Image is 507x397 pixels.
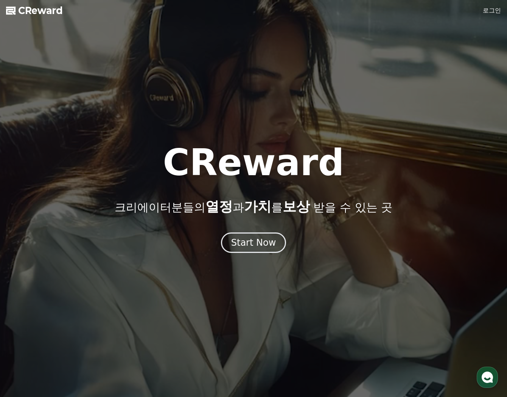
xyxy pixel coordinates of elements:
div: Start Now [231,237,276,249]
span: CReward [18,5,63,17]
button: Start Now [221,232,286,253]
span: 가치 [244,199,271,214]
a: Start Now [221,240,286,247]
h1: CReward [163,144,344,181]
a: 로그인 [483,6,501,15]
a: CReward [6,5,63,17]
span: 보상 [283,199,310,214]
span: 열정 [205,199,233,214]
p: 크리에이터분들의 과 를 받을 수 있는 곳 [115,199,392,214]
